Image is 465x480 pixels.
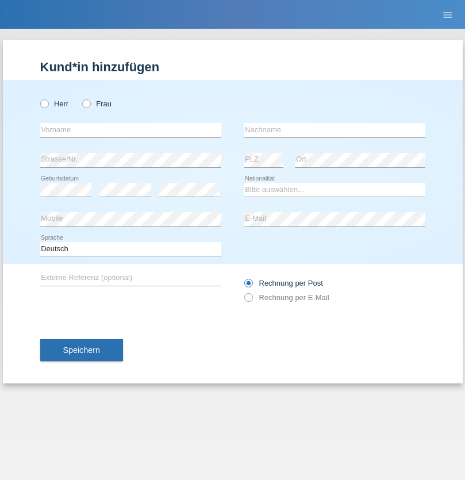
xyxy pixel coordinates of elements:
i: menu [442,9,454,21]
input: Herr [40,99,48,107]
a: menu [436,11,459,18]
label: Rechnung per Post [244,279,323,287]
button: Speichern [40,339,123,361]
input: Frau [82,99,90,107]
h1: Kund*in hinzufügen [40,60,425,74]
input: Rechnung per E-Mail [244,293,252,308]
label: Frau [82,99,112,108]
label: Herr [40,99,69,108]
span: Speichern [63,345,100,355]
input: Rechnung per Post [244,279,252,293]
label: Rechnung per E-Mail [244,293,329,302]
